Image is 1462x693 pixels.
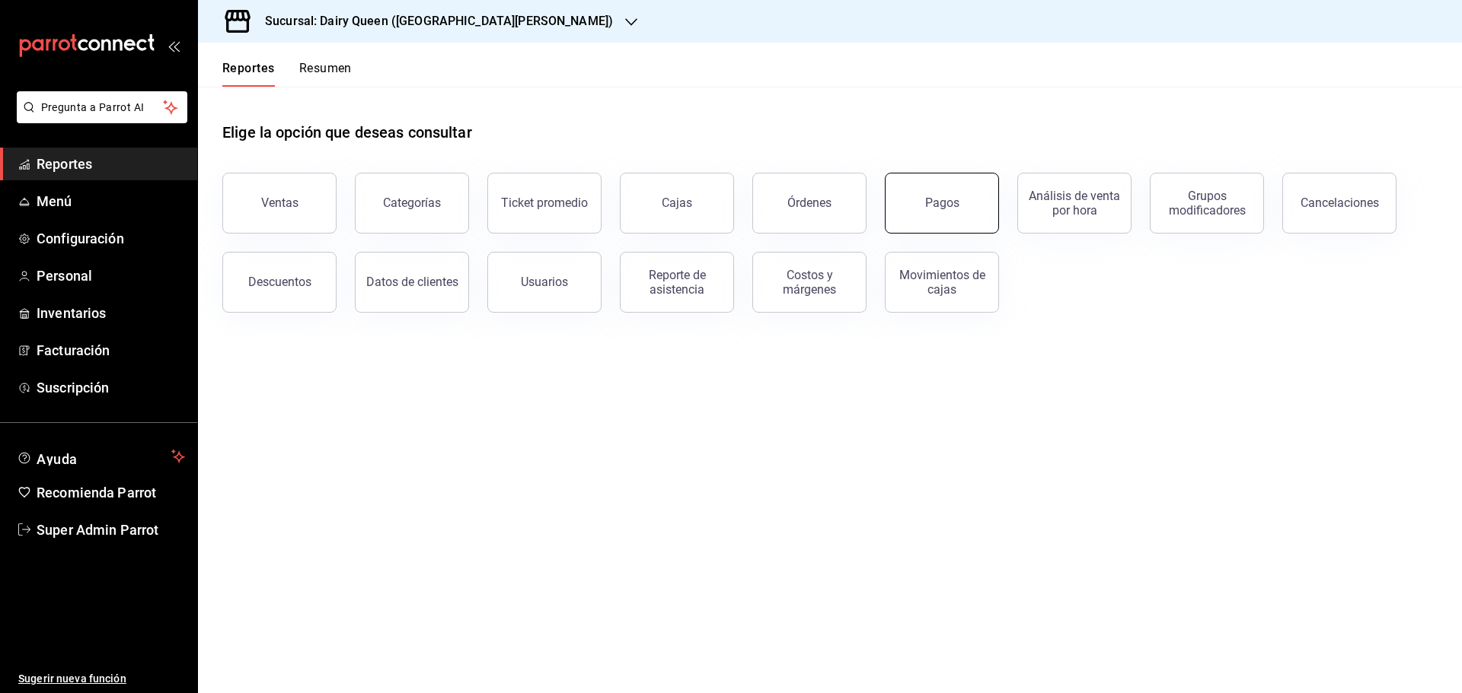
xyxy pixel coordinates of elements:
[222,61,352,87] div: navigation tabs
[18,671,185,687] span: Sugerir nueva función
[37,447,165,466] span: Ayuda
[1150,173,1264,234] button: Grupos modificadores
[355,252,469,313] button: Datos de clientes
[17,91,187,123] button: Pregunta a Parrot AI
[222,61,275,87] button: Reportes
[11,110,187,126] a: Pregunta a Parrot AI
[1017,173,1132,234] button: Análisis de venta por hora
[885,252,999,313] button: Movimientos de cajas
[222,173,337,234] button: Ventas
[37,340,185,361] span: Facturación
[261,196,298,210] div: Ventas
[1160,189,1254,218] div: Grupos modificadores
[222,252,337,313] button: Descuentos
[762,268,857,297] div: Costos y márgenes
[37,154,185,174] span: Reportes
[620,173,734,234] a: Cajas
[885,173,999,234] button: Pagos
[299,61,352,87] button: Resumen
[248,275,311,289] div: Descuentos
[366,275,458,289] div: Datos de clientes
[37,303,185,323] span: Inventarios
[487,173,602,234] button: Ticket promedio
[222,121,472,144] h1: Elige la opción que deseas consultar
[620,252,734,313] button: Reporte de asistencia
[37,228,185,249] span: Configuración
[37,377,185,398] span: Suscripción
[787,196,832,210] div: Órdenes
[487,252,602,313] button: Usuarios
[253,12,613,30] h3: Sucursal: Dairy Queen ([GEOGRAPHIC_DATA][PERSON_NAME])
[383,196,441,210] div: Categorías
[37,191,185,211] span: Menú
[355,173,469,234] button: Categorías
[168,40,180,52] button: open_drawer_menu
[1301,196,1379,210] div: Cancelaciones
[662,194,693,212] div: Cajas
[895,268,989,297] div: Movimientos de cajas
[925,196,959,210] div: Pagos
[630,268,724,297] div: Reporte de asistencia
[752,252,867,313] button: Costos y márgenes
[501,196,588,210] div: Ticket promedio
[752,173,867,234] button: Órdenes
[521,275,568,289] div: Usuarios
[41,100,164,116] span: Pregunta a Parrot AI
[37,265,185,286] span: Personal
[1282,173,1397,234] button: Cancelaciones
[1027,189,1122,218] div: Análisis de venta por hora
[37,520,185,540] span: Super Admin Parrot
[37,482,185,503] span: Recomienda Parrot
